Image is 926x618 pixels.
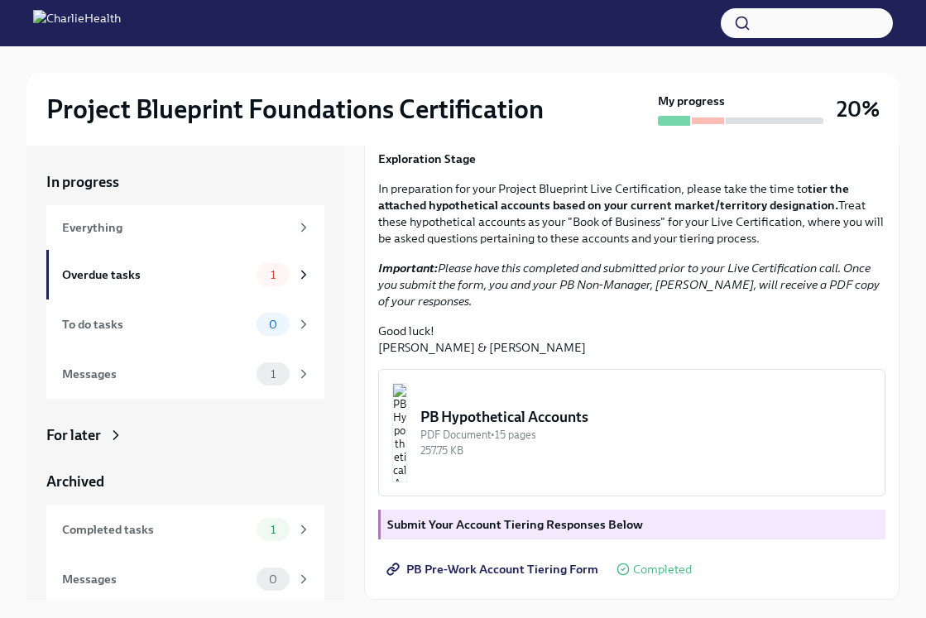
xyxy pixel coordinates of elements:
div: For later [46,425,101,445]
p: Good luck! [PERSON_NAME] & [PERSON_NAME] [378,323,885,356]
div: To do tasks [62,315,250,333]
a: To do tasks0 [46,299,324,349]
a: Archived [46,472,324,491]
a: In progress [46,172,324,192]
a: Messages0 [46,554,324,604]
div: PB Hypothetical Accounts [420,407,871,427]
h2: Project Blueprint Foundations Certification [46,93,544,126]
strong: Exploration Stage [378,151,476,166]
a: PB Pre-Work Account Tiering Form [378,553,610,586]
a: For later [46,425,324,445]
strong: Important: [378,261,438,275]
a: Overdue tasks1 [46,250,324,299]
span: 0 [259,573,287,586]
div: Completed tasks [62,520,250,539]
img: CharlieHealth [33,10,121,36]
span: 1 [261,269,285,281]
em: Please have this completed and submitted prior to your Live Certification call. Once you submit t... [378,261,880,309]
div: Overdue tasks [62,266,250,284]
a: Everything [46,205,324,250]
a: Messages1 [46,349,324,399]
span: 0 [259,319,287,331]
p: In preparation for your Project Blueprint Live Certification, please take the time to Treat these... [378,180,885,247]
button: PB Hypothetical AccountsPDF Document•15 pages257.75 KB [378,369,885,496]
div: PDF Document • 15 pages [420,427,871,443]
span: Completed [633,563,692,576]
span: 1 [261,524,285,536]
div: Everything [62,218,290,237]
strong: My progress [658,93,725,109]
div: Messages [62,570,250,588]
strong: Submit Your Account Tiering Responses Below [387,517,643,532]
div: Messages [62,365,250,383]
a: Completed tasks1 [46,505,324,554]
span: 1 [261,368,285,381]
img: PB Hypothetical Accounts [392,383,407,482]
div: 257.75 KB [420,443,871,458]
span: PB Pre-Work Account Tiering Form [390,561,598,577]
h3: 20% [837,94,880,124]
